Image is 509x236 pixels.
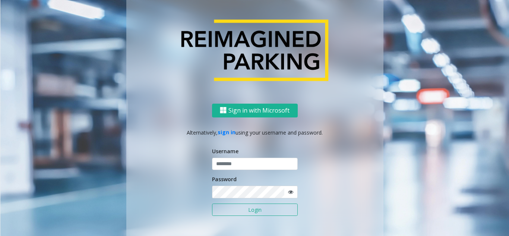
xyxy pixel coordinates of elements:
label: Password [212,175,237,183]
a: sign in [218,129,235,136]
label: Username [212,147,238,155]
p: Alternatively, using your username and password. [134,128,376,136]
button: Sign in with Microsoft [212,103,298,117]
button: Login [212,204,298,216]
